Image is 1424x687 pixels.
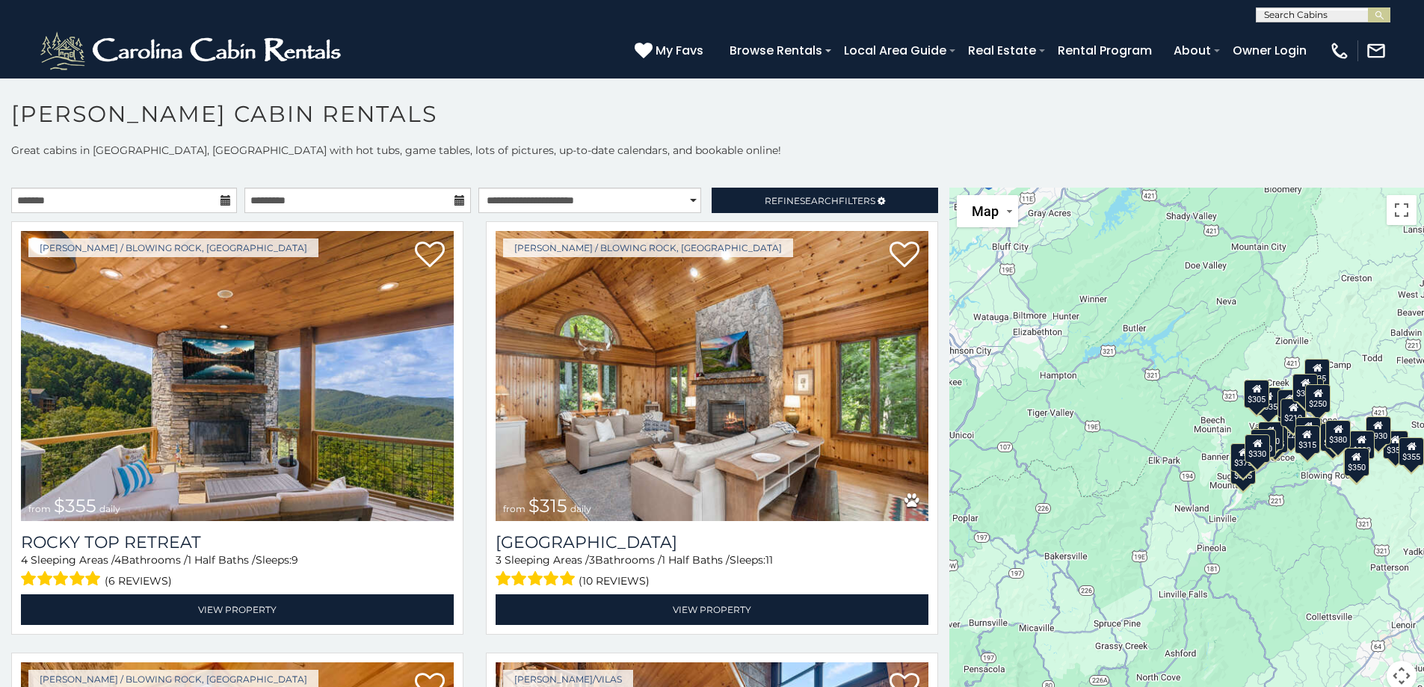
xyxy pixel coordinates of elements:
span: 9 [292,553,298,567]
div: $330 [1245,434,1271,463]
div: $380 [1325,419,1351,448]
span: Search [800,195,839,206]
div: $320 [1293,373,1319,401]
a: Rocky Top Retreat from $355 daily [21,231,454,521]
a: [PERSON_NAME] / Blowing Rock, [GEOGRAPHIC_DATA] [503,238,793,257]
div: $355 [1383,430,1408,458]
div: $565 [1277,389,1303,418]
div: $210 [1281,398,1307,426]
a: Chimney Island from $315 daily [496,231,928,521]
span: 1 Half Baths / [188,553,256,567]
div: $400 [1258,422,1283,450]
div: $225 [1279,416,1304,444]
a: About [1166,37,1218,64]
button: Change map style [957,195,1018,227]
a: Rocky Top Retreat [21,532,454,552]
span: from [28,503,51,514]
span: 3 [496,553,502,567]
div: $395 [1296,416,1322,445]
div: $350 [1344,447,1369,475]
span: My Favs [656,41,703,60]
div: $305 [1245,379,1270,407]
span: $315 [528,495,567,517]
div: $315 [1295,425,1320,453]
span: 3 [589,553,595,567]
span: (10 reviews) [579,571,650,591]
a: Owner Login [1225,37,1314,64]
img: White-1-2.png [37,28,348,73]
span: $355 [54,495,96,517]
button: Toggle fullscreen view [1387,195,1417,225]
a: My Favs [635,41,707,61]
a: View Property [496,594,928,625]
span: Refine Filters [765,195,875,206]
a: Browse Rentals [722,37,830,64]
a: Local Area Guide [836,37,954,64]
span: 11 [765,553,773,567]
a: Add to favorites [415,240,445,271]
span: from [503,503,525,514]
div: $930 [1366,416,1391,444]
span: 1 Half Baths / [662,553,730,567]
div: $635 [1256,387,1281,416]
a: RefineSearchFilters [712,188,937,213]
img: phone-regular-white.png [1329,40,1350,61]
div: Sleeping Areas / Bathrooms / Sleeps: [21,552,454,591]
div: $375 [1231,443,1257,472]
div: $400 [1251,428,1276,457]
div: $525 [1305,358,1331,386]
div: $250 [1306,384,1331,413]
img: Rocky Top Retreat [21,231,454,521]
span: daily [99,503,120,514]
a: Rental Program [1050,37,1159,64]
img: mail-regular-white.png [1366,40,1387,61]
a: Add to favorites [890,240,919,271]
a: View Property [21,594,454,625]
div: $299 [1349,431,1375,459]
a: [GEOGRAPHIC_DATA] [496,532,928,552]
a: Real Estate [961,37,1044,64]
div: Sleeping Areas / Bathrooms / Sleeps: [496,552,928,591]
span: Map [972,203,999,219]
a: [PERSON_NAME] / Blowing Rock, [GEOGRAPHIC_DATA] [28,238,318,257]
h3: Chimney Island [496,532,928,552]
span: daily [570,503,591,514]
span: (6 reviews) [105,571,172,591]
img: Chimney Island [496,231,928,521]
span: 4 [114,553,121,567]
div: $345 [1230,456,1256,484]
div: $299 [1320,422,1346,451]
span: 4 [21,553,28,567]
